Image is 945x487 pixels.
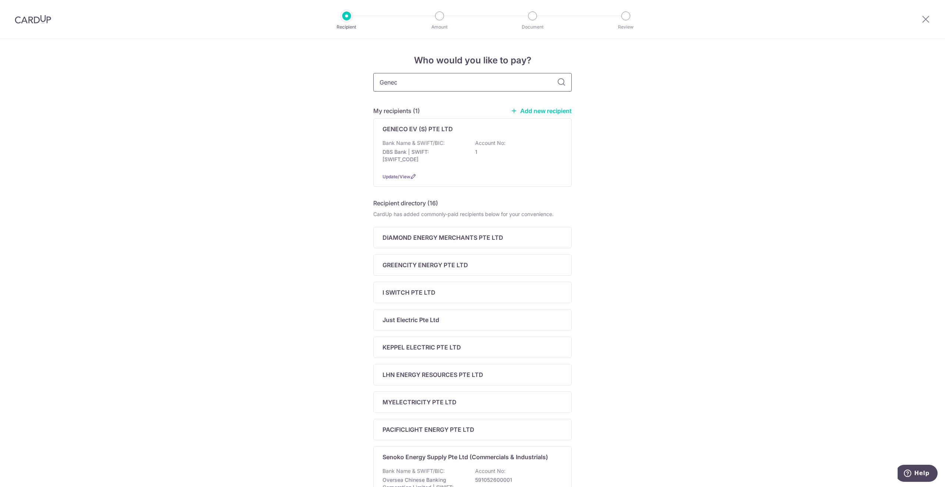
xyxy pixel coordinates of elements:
p: LHN ENERGY RESOURCES PTE LTD [383,370,483,379]
p: Recipient [319,23,374,31]
p: MYELECTRICITY PTE LTD [383,398,457,407]
p: Document [505,23,560,31]
p: Review [598,23,653,31]
p: 591052600001 [475,476,558,484]
p: DIAMOND ENERGY MERCHANTS PTE LTD [383,233,503,242]
p: 1 [475,148,558,156]
p: Just Electric Pte Ltd [383,315,439,324]
p: KEPPEL ELECTRIC PTE LTD [383,343,461,352]
p: PACIFICLIGHT ENERGY PTE LTD [383,425,474,434]
p: Account No: [475,139,505,147]
p: GENECO EV (S) PTE LTD [383,125,453,133]
p: I SWITCH PTE LTD [383,288,435,297]
p: DBS Bank | SWIFT: [SWIFT_CODE] [383,148,465,163]
p: Bank Name & SWIFT/BIC: [383,139,445,147]
a: Update/View [383,174,410,179]
p: GREENCITY ENERGY PTE LTD [383,261,468,269]
p: Account No: [475,467,505,475]
p: Senoko Energy Supply Pte Ltd (Commercials & Industrials) [383,453,548,461]
a: Add new recipient [511,107,572,115]
img: CardUp [15,15,51,24]
input: Search for any recipient here [373,73,572,92]
h5: Recipient directory (16) [373,199,438,208]
iframe: Opens a widget where you can find more information [898,465,938,483]
h4: Who would you like to pay? [373,54,572,67]
h5: My recipients (1) [373,106,420,115]
p: Bank Name & SWIFT/BIC: [383,467,445,475]
div: CardUp has added commonly-paid recipients below for your convenience. [373,211,572,218]
p: Amount [412,23,467,31]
